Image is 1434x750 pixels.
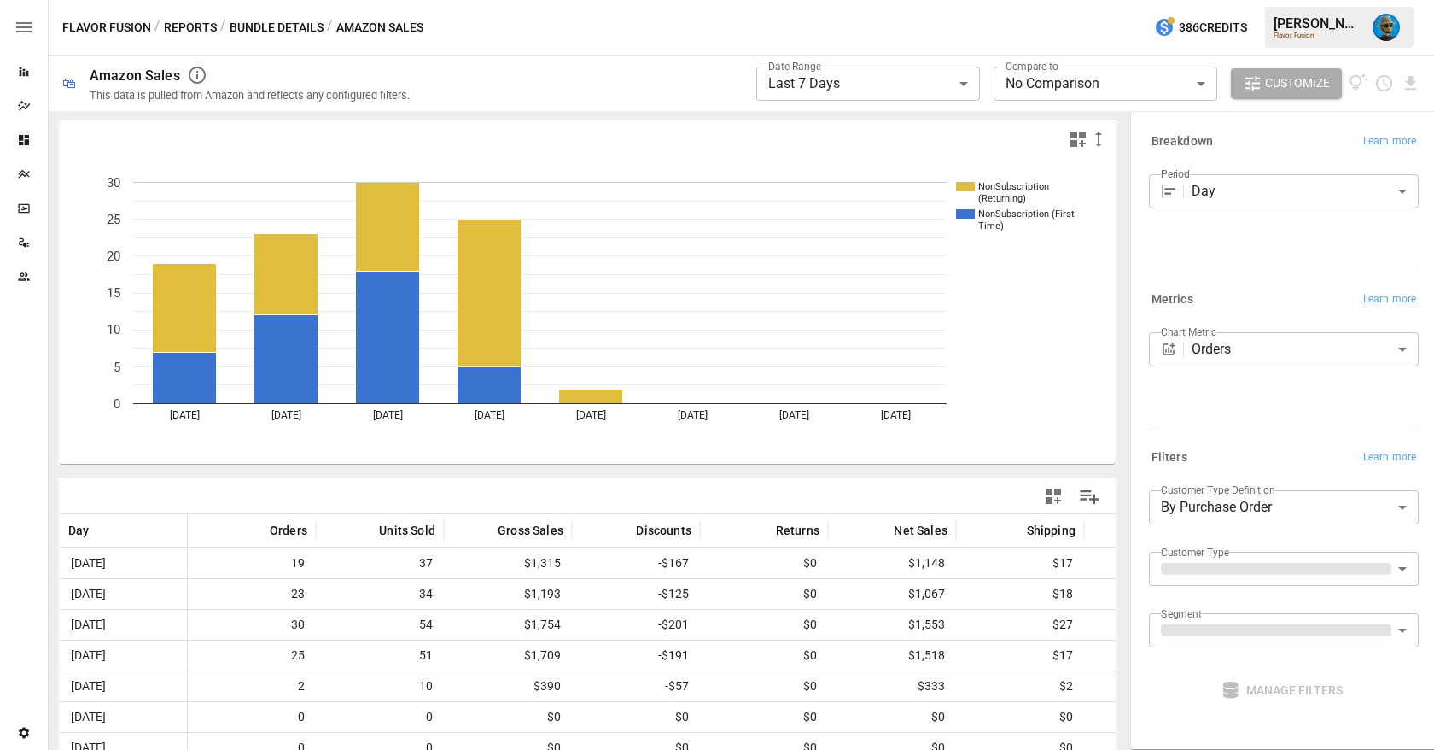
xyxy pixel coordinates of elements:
[196,702,307,732] span: 0
[1274,15,1362,32] div: [PERSON_NAME]
[836,671,947,701] span: $333
[1192,332,1419,366] div: Orders
[1179,17,1247,38] span: 386 Credits
[196,548,307,578] span: 19
[1349,68,1368,99] button: View documentation
[779,409,809,421] text: [DATE]
[324,702,435,732] span: 0
[1373,14,1400,41] img: Lance Quejada
[1027,522,1075,539] span: Shipping
[324,671,435,701] span: 10
[965,671,1075,701] span: $2
[164,17,217,38] button: Reports
[1192,174,1419,208] div: Day
[196,641,307,671] span: 25
[68,579,108,609] span: [DATE]
[154,17,160,38] div: /
[1070,478,1109,516] button: Manage Columns
[580,702,691,732] span: $0
[994,67,1217,101] div: No Comparison
[768,75,840,91] span: Last 7 Days
[1151,290,1193,309] h6: Metrics
[1161,325,1216,339] label: Chart Metric
[1362,3,1410,51] button: Lance Quejada
[768,59,821,73] label: Date Range
[978,220,1004,231] text: Time)
[452,579,563,609] span: $1,193
[1161,545,1229,560] label: Customer Type
[580,579,691,609] span: -$125
[965,702,1075,732] span: $0
[324,610,435,640] span: 54
[60,156,1103,464] svg: A chart.
[271,409,301,421] text: [DATE]
[708,610,819,640] span: $0
[836,579,947,609] span: $1,067
[475,409,504,421] text: [DATE]
[894,522,947,539] span: Net Sales
[114,396,120,412] text: 0
[324,579,435,609] span: 34
[107,249,120,264] text: 20
[965,610,1075,640] span: $27
[965,641,1075,671] span: $17
[1231,68,1342,99] button: Customize
[327,17,333,38] div: /
[978,193,1026,204] text: (Returning)
[1363,291,1416,308] span: Learn more
[1093,641,1204,671] span: $9
[978,181,1049,192] text: NonSubscription
[68,610,108,640] span: [DATE]
[1401,73,1420,93] button: Download report
[1363,449,1416,466] span: Learn more
[452,610,563,640] span: $1,754
[1093,610,1204,640] span: $8
[452,702,563,732] span: $0
[220,17,226,38] div: /
[68,641,108,671] span: [DATE]
[1161,606,1201,621] label: Segment
[68,671,108,701] span: [DATE]
[452,548,563,578] span: $1,315
[62,17,151,38] button: Flavor Fusion
[107,322,120,337] text: 10
[678,409,708,421] text: [DATE]
[580,610,691,640] span: -$201
[1093,671,1204,701] span: $6
[230,17,324,38] button: Bundle Details
[107,175,120,190] text: 30
[580,671,691,701] span: -$57
[965,579,1075,609] span: $18
[324,548,435,578] span: 37
[978,208,1077,220] text: NonSubscription (First-
[576,409,606,421] text: [DATE]
[1161,167,1190,181] label: Period
[708,671,819,701] span: $0
[708,579,819,609] span: $0
[1147,12,1254,44] button: 386Credits
[452,641,563,671] span: $1,709
[776,522,819,539] span: Returns
[196,671,307,701] span: 2
[196,579,307,609] span: 23
[1093,548,1204,578] span: $12
[1161,483,1275,497] label: Customer Type Definition
[1006,59,1058,73] label: Compare to
[270,522,307,539] span: Orders
[196,610,307,640] span: 30
[836,641,947,671] span: $1,518
[1274,32,1362,39] div: Flavor Fusion
[836,548,947,578] span: $1,148
[1363,133,1416,150] span: Learn more
[1151,132,1213,151] h6: Breakdown
[114,360,120,375] text: 5
[1151,448,1187,467] h6: Filters
[373,409,403,421] text: [DATE]
[1093,579,1204,609] span: $15
[68,522,90,539] span: Day
[1149,490,1419,524] div: By Purchase Order
[90,67,180,84] div: Amazon Sales
[881,409,911,421] text: [DATE]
